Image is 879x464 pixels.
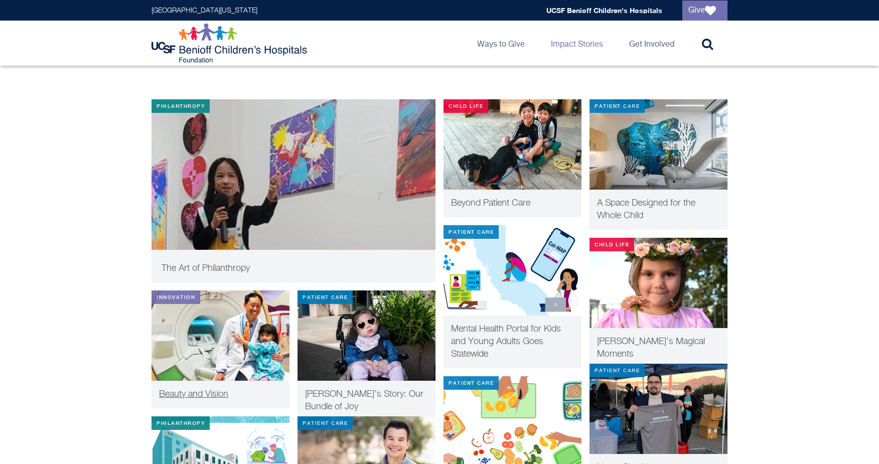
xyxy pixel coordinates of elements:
a: Patient Care Leia napping in her chair [PERSON_NAME]’s Story: Our Bundle of Joy [298,290,435,421]
a: UCSF Benioff Children's Hospitals [546,6,662,15]
div: Patient Care [298,416,353,430]
a: Patient Care CAL MAP Mental Health Portal for Kids and Young Adults Goes Statewide [444,225,581,368]
img: Logo for UCSF Benioff Children's Hospitals Foundation [152,23,310,63]
span: The Art of Philanthropy [162,264,250,273]
a: Impact Stories [543,21,611,66]
div: Patient Care [444,376,499,390]
span: [PERSON_NAME]’s Story: Our Bundle of Joy [305,390,423,411]
div: Innovation [152,290,200,304]
div: Child Life [444,99,488,113]
div: Patient Care [590,364,645,377]
a: Child Life [PERSON_NAME]’s Magical Moments [590,238,727,368]
div: Child Life [590,238,634,251]
a: Philanthropy Juliette explaining her art The Art of Philanthropy [152,99,435,282]
a: Innovation Beauty and Vision [152,290,289,408]
img: Juliette explaining her art [152,99,435,280]
img: CAL MAP [444,225,581,316]
div: Philanthropy [152,416,210,430]
img: Chris holding up a survivor tee shirt [590,364,727,454]
a: Patient Care New clinic room interior A Space Designed for the Whole Child [590,99,727,230]
img: Leia napping in her chair [298,290,435,381]
img: Kyle Quan and his brother [444,99,581,190]
div: Patient Care [444,225,499,239]
div: Patient Care [298,290,353,304]
div: Philanthropy [152,99,210,113]
span: Beauty and Vision [159,390,228,399]
span: [PERSON_NAME]’s Magical Moments [597,337,705,359]
a: Ways to Give [469,21,533,66]
a: Give [682,1,727,21]
span: A Space Designed for the Whole Child [597,199,695,220]
div: Patient Care [590,99,645,113]
span: Mental Health Portal for Kids and Young Adults Goes Statewide [451,325,561,359]
img: New clinic room interior [590,99,727,190]
a: Get Involved [621,21,682,66]
a: Child Life Kyle Quan and his brother Beyond Patient Care [444,99,581,217]
span: Beyond Patient Care [451,199,530,208]
a: [GEOGRAPHIC_DATA][US_STATE] [152,7,257,14]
